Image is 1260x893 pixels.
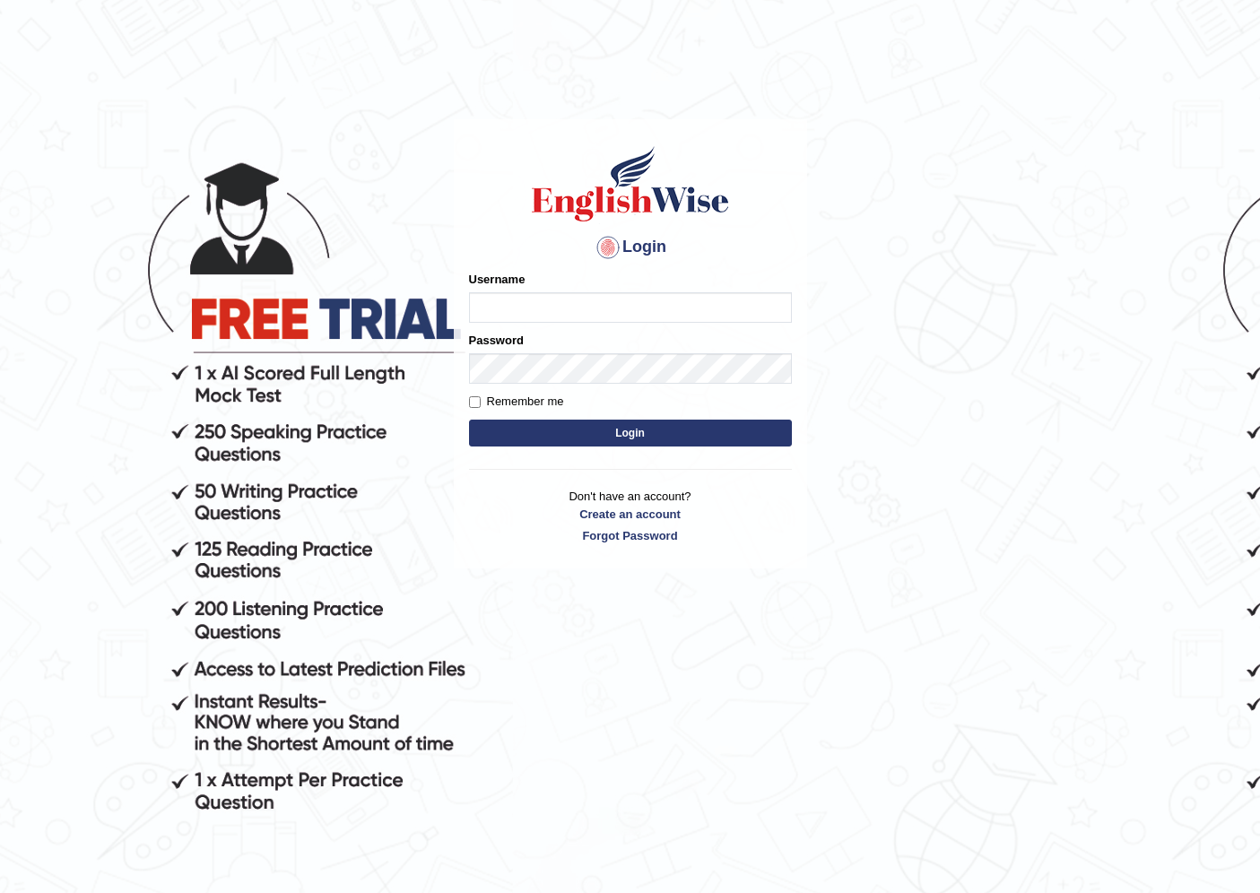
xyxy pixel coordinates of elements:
[469,396,481,408] input: Remember me
[469,271,526,288] label: Username
[528,143,733,224] img: Logo of English Wise sign in for intelligent practice with AI
[469,527,792,544] a: Forgot Password
[469,393,564,411] label: Remember me
[469,420,792,446] button: Login
[469,506,792,523] a: Create an account
[469,488,792,543] p: Don't have an account?
[469,233,792,262] h4: Login
[469,332,524,349] label: Password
